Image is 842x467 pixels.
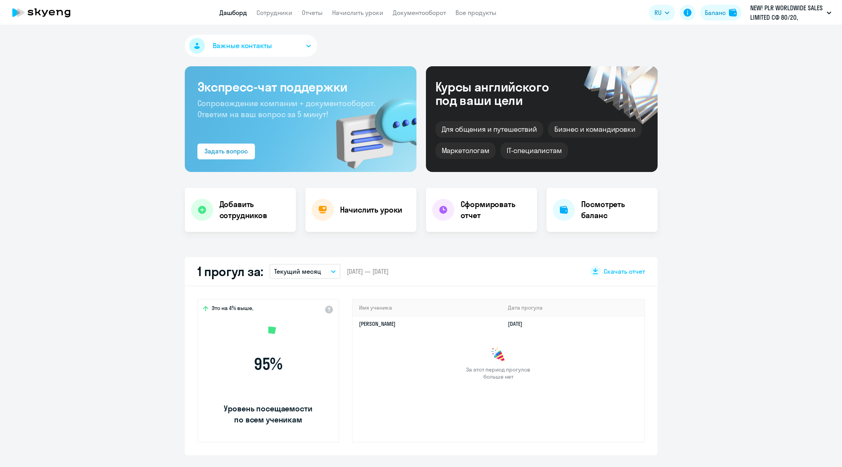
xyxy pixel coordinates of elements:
span: RU [654,8,662,17]
span: Это на 4% выше, [212,304,253,314]
button: Текущий месяц [270,264,340,279]
img: congrats [491,347,506,363]
a: [DATE] [508,320,529,327]
h4: Добавить сотрудников [219,199,290,221]
h2: 1 прогул за: [197,263,263,279]
div: Бизнес и командировки [548,121,642,138]
span: Сопровождение компании + документооборот. Ответим на ваш вопрос за 5 минут! [197,98,375,119]
div: Баланс [705,8,726,17]
span: 95 % [223,355,314,374]
a: Документооборот [393,9,446,17]
div: Маркетологам [435,142,496,159]
span: Уровень посещаемости по всем ученикам [223,403,314,425]
h4: Сформировать отчет [461,199,531,221]
a: Все продукты [455,9,496,17]
th: Имя ученика [353,300,502,316]
a: Отчеты [302,9,323,17]
a: Дашборд [219,9,247,17]
span: [DATE] — [DATE] [347,267,388,276]
div: Курсы английского под ваши цели [435,80,570,107]
button: Задать вопрос [197,144,255,159]
div: Для общения и путешествий [435,121,544,138]
a: Начислить уроки [332,9,383,17]
p: NEW! PLR WORLDWIDE SALES LIMITED СФ 80/20, [GEOGRAPHIC_DATA], ООО [750,3,823,22]
p: Текущий месяц [274,267,321,276]
h4: Начислить уроки [340,204,403,215]
div: IT-специалистам [500,142,568,159]
button: RU [649,5,675,21]
button: Балансbalance [700,5,742,21]
span: Важные контакты [213,41,272,51]
span: За этот период прогулов больше нет [465,366,532,380]
a: [PERSON_NAME] [359,320,396,327]
h3: Экспресс-чат поддержки [197,79,404,95]
span: Скачать отчет [604,267,645,276]
button: Важные контакты [185,35,317,57]
th: Дата прогула [502,300,644,316]
a: Сотрудники [257,9,292,17]
div: Задать вопрос [204,146,248,156]
img: bg-img [325,83,416,172]
img: balance [729,9,737,17]
h4: Посмотреть баланс [581,199,651,221]
button: NEW! PLR WORLDWIDE SALES LIMITED СФ 80/20, [GEOGRAPHIC_DATA], ООО [746,3,835,22]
